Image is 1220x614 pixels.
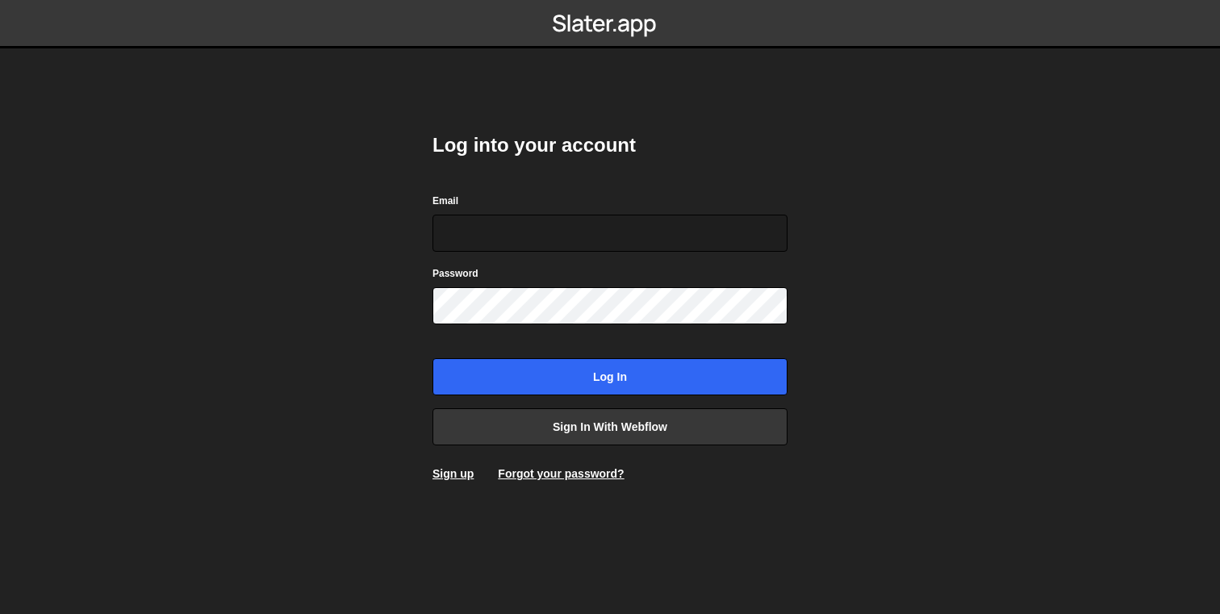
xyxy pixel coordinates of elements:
label: Password [432,265,478,282]
a: Sign in with Webflow [432,408,788,445]
a: Forgot your password? [498,467,624,480]
label: Email [432,193,458,209]
input: Log in [432,358,788,395]
h2: Log into your account [432,132,788,158]
a: Sign up [432,467,474,480]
